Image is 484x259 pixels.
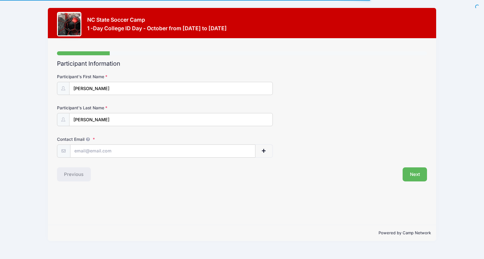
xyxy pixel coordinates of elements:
[57,74,180,80] label: Participant's First Name
[57,60,427,67] h2: Participant Information
[57,105,180,111] label: Participant's Last Name
[87,25,227,31] h3: 1 -Day College ID Day - October from [DATE] to [DATE]
[53,230,431,236] p: Powered by Camp Network
[87,16,227,23] h3: NC State Soccer Camp
[57,136,180,142] label: Contact Email
[69,82,273,95] input: Participant's First Name
[69,113,273,126] input: Participant's Last Name
[70,144,256,158] input: email@email.com
[403,167,427,181] button: Next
